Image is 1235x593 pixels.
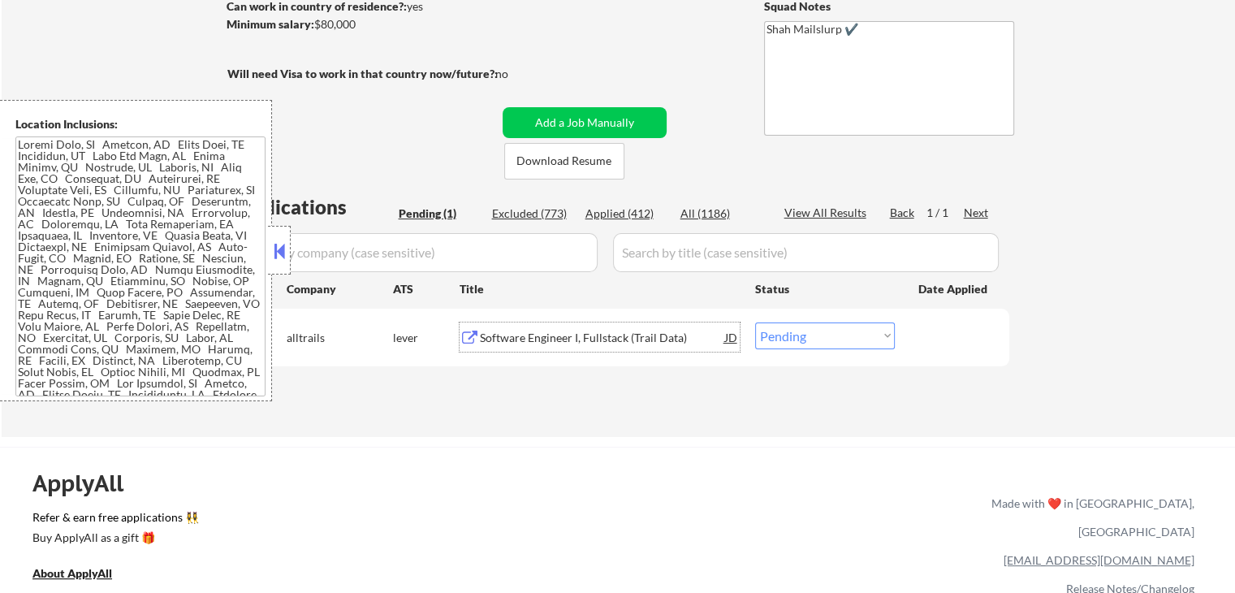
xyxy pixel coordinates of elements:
[287,281,393,297] div: Company
[393,330,460,346] div: lever
[32,565,135,585] a: About ApplyAll
[32,529,195,549] a: Buy ApplyAll as a gift 🎁
[227,67,498,80] strong: Will need Visa to work in that country now/future?:
[32,566,112,580] u: About ApplyAll
[890,205,916,221] div: Back
[680,206,762,222] div: All (1186)
[503,107,667,138] button: Add a Job Manually
[755,274,895,303] div: Status
[15,116,266,132] div: Location Inclusions:
[227,16,497,32] div: $80,000
[926,205,964,221] div: 1 / 1
[480,330,725,346] div: Software Engineer I, Fullstack (Trail Data)
[460,281,740,297] div: Title
[985,489,1194,546] div: Made with ❤️ in [GEOGRAPHIC_DATA], [GEOGRAPHIC_DATA]
[32,532,195,543] div: Buy ApplyAll as a gift 🎁
[232,233,598,272] input: Search by company (case sensitive)
[1004,553,1194,567] a: [EMAIL_ADDRESS][DOMAIN_NAME]
[585,206,667,222] div: Applied (412)
[723,322,740,352] div: JD
[32,470,142,497] div: ApplyAll
[613,233,999,272] input: Search by title (case sensitive)
[504,143,624,180] button: Download Resume
[918,281,990,297] div: Date Applied
[495,66,542,82] div: no
[964,205,990,221] div: Next
[399,206,480,222] div: Pending (1)
[393,281,460,297] div: ATS
[227,17,314,31] strong: Minimum salary:
[784,205,871,221] div: View All Results
[287,330,393,346] div: alltrails
[32,512,652,529] a: Refer & earn free applications 👯‍♀️
[492,206,573,222] div: Excluded (773)
[232,197,393,217] div: Applications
